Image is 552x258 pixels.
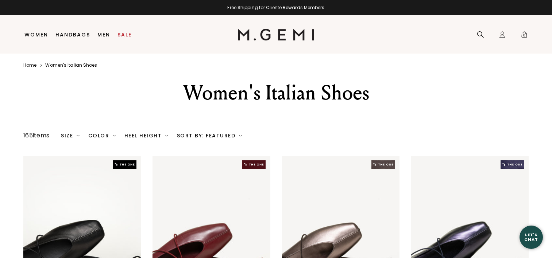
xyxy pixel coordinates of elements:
a: Home [23,62,36,68]
div: 165 items [23,131,49,140]
img: chevron-down.svg [113,134,116,137]
img: chevron-down.svg [239,134,242,137]
div: Heel Height [124,133,168,138]
div: Sort By: Featured [177,133,242,138]
a: Men [97,32,110,38]
img: chevron-down.svg [77,134,80,137]
img: The One tag [113,160,136,169]
img: M.Gemi [238,29,314,40]
a: Sale [117,32,132,38]
div: Let's Chat [520,232,543,242]
div: Size [61,133,80,138]
a: Women's italian shoes [45,62,97,68]
span: 0 [521,32,528,40]
img: chevron-down.svg [165,134,168,137]
div: Color [88,133,116,138]
a: Handbags [55,32,90,38]
a: Women [24,32,48,38]
div: Women's Italian Shoes [150,80,403,106]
